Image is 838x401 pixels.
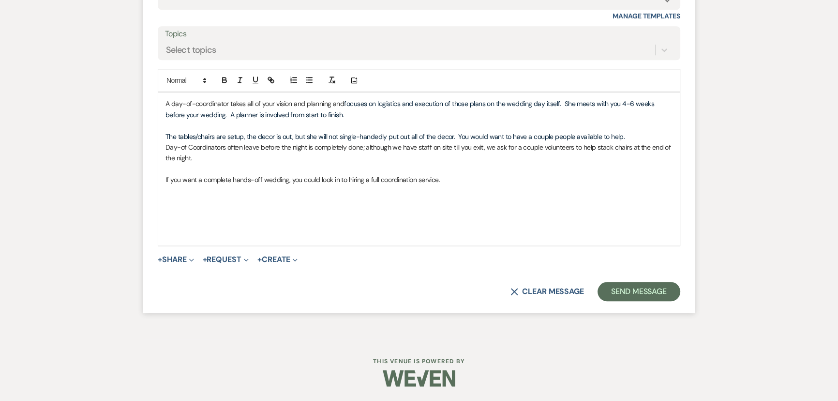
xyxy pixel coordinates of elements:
p: A day-of-coordinator takes all of your vision and planning and [165,98,673,120]
button: Send Message [598,282,680,301]
button: Request [203,256,249,263]
p: If you want a complete hands-off wedding, you could look in to hiring a full coordination service. [165,174,673,185]
span: + [257,256,262,263]
span: The tables/chairs are setup, the decor is out, but she will not single-handedly put out all of th... [165,132,625,141]
span: focuses on logistics and execution of those plans on the wedding day itself. She meets with you 4... [165,99,656,119]
img: Weven Logo [383,361,455,395]
a: Manage Templates [613,12,680,20]
button: Share [158,256,194,263]
button: Clear message [510,288,584,295]
p: Day-of Coordinators often leave before the night is completely done; although we have staff on si... [165,142,673,164]
div: Select topics [166,44,216,57]
button: Create [257,256,298,263]
label: Topics [165,27,673,41]
span: + [158,256,162,263]
span: + [203,256,207,263]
